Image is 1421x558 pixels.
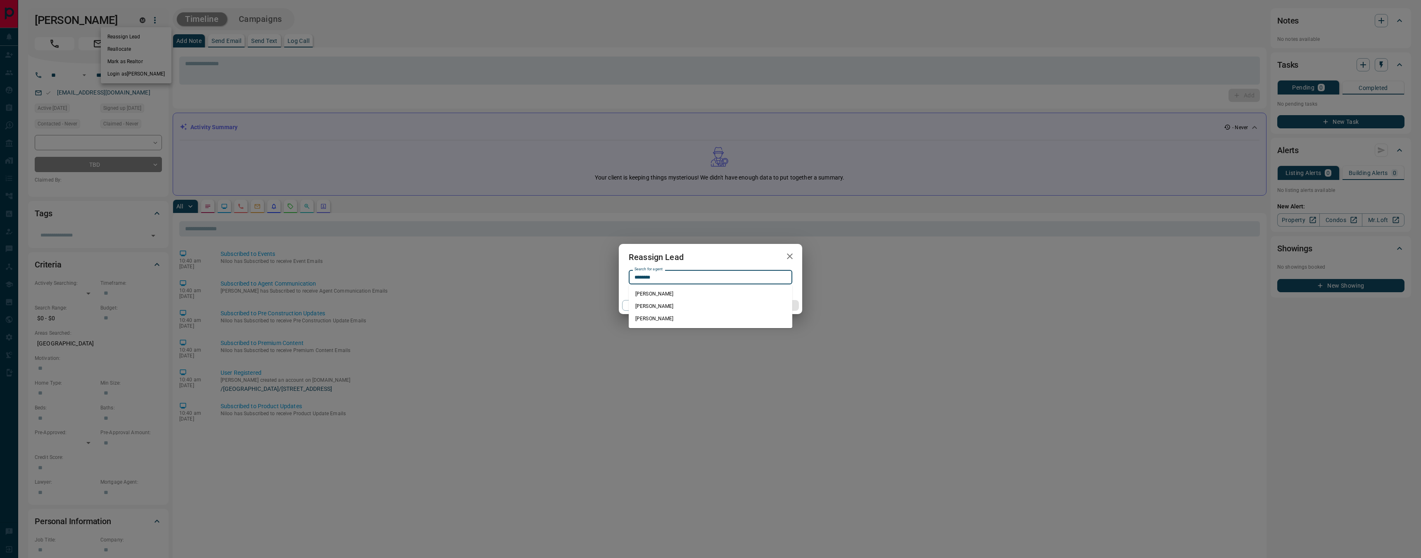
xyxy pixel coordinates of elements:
li: [PERSON_NAME] [629,300,792,312]
label: Search for agent [634,267,663,272]
h2: Reassign Lead [619,244,694,270]
li: [PERSON_NAME] [629,288,792,300]
li: [PERSON_NAME] [629,312,792,325]
button: Cancel [622,300,693,311]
